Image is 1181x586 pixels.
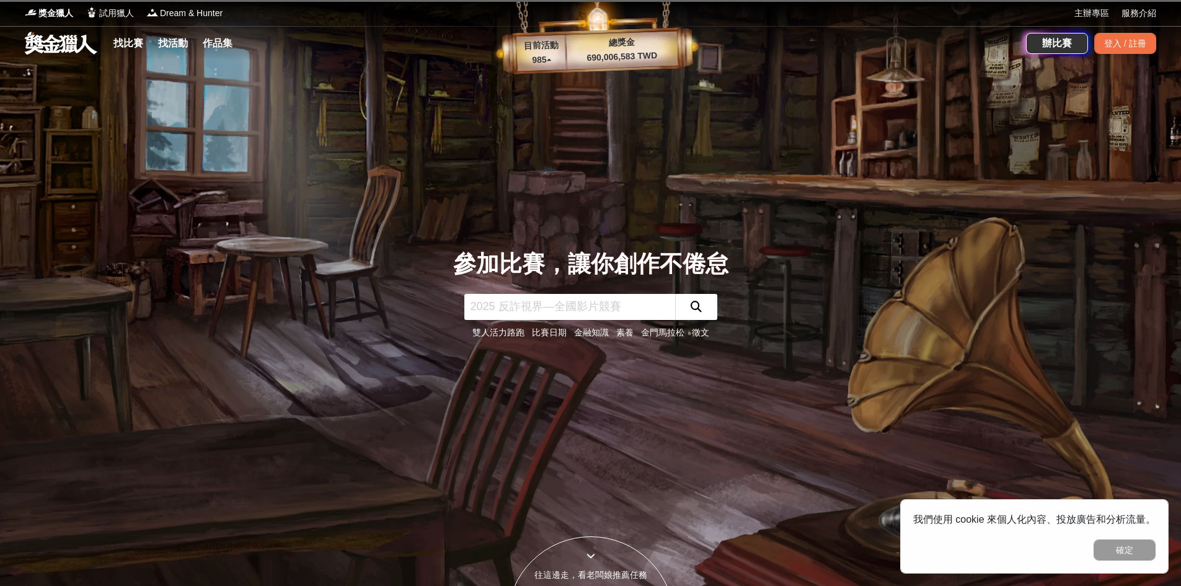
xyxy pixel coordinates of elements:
p: 985 ▴ [516,53,567,68]
div: 登入 / 註冊 [1094,33,1156,54]
button: 確定 [1094,539,1156,561]
a: 服務介紹 [1121,7,1156,20]
span: 我們使用 cookie 來個人化內容、投放廣告和分析流量。 [913,514,1156,525]
span: 獎金獵人 [38,7,73,20]
a: LogoDream & Hunter [146,7,223,20]
p: 690,006,583 TWD [566,48,678,65]
a: 金融知識 [574,327,609,337]
p: 總獎金 [565,34,678,51]
a: 辦比賽 [1026,33,1088,54]
span: 試用獵人 [99,7,134,20]
img: Logo [86,6,98,19]
a: Logo獎金獵人 [25,7,73,20]
span: Dream & Hunter [160,7,223,20]
a: 素養 [616,327,634,337]
a: 金門馬拉松 [641,327,684,337]
img: Logo [146,6,159,19]
img: Logo [25,6,37,19]
a: 比賽日期 [532,327,567,337]
a: 找活動 [153,35,193,52]
p: 目前活動 [516,38,566,53]
a: 作品集 [198,35,237,52]
input: 2025 反詐視界—全國影片競賽 [464,294,675,320]
div: 往這邊走，看老闆娘推薦任務 [508,569,674,582]
a: 主辦專區 [1074,7,1109,20]
a: Logo試用獵人 [86,7,134,20]
a: 雙人活力路跑 [472,327,524,337]
a: 找比賽 [108,35,148,52]
a: 徵文 [692,327,709,337]
div: 參加比賽，讓你創作不倦怠 [453,247,728,282]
